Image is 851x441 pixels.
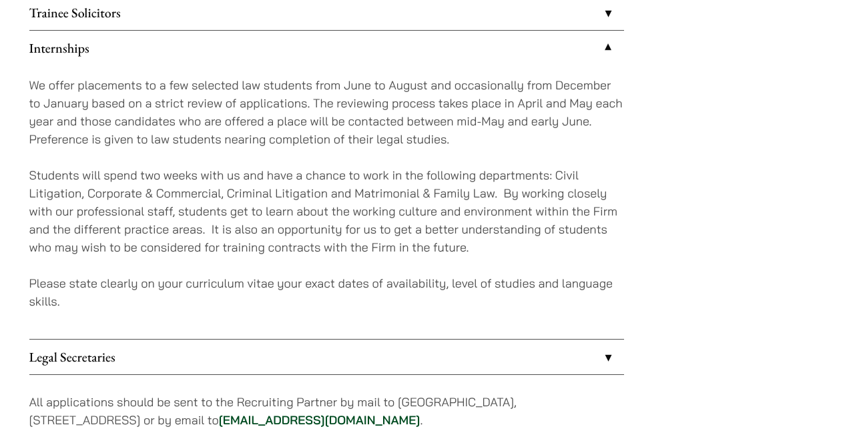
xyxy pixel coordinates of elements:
[29,393,624,429] p: All applications should be sent to the Recruiting Partner by mail to [GEOGRAPHIC_DATA], [STREET_A...
[29,274,624,310] p: Please state clearly on your curriculum vitae your exact dates of availability, level of studies ...
[29,31,624,65] a: Internships
[29,65,624,339] div: Internships
[29,166,624,256] p: Students will spend two weeks with us and have a chance to work in the following departments: Civ...
[29,340,624,374] a: Legal Secretaries
[219,412,420,428] a: [EMAIL_ADDRESS][DOMAIN_NAME]
[29,76,624,148] p: We offer placements to a few selected law students from June to August and occasionally from Dece...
